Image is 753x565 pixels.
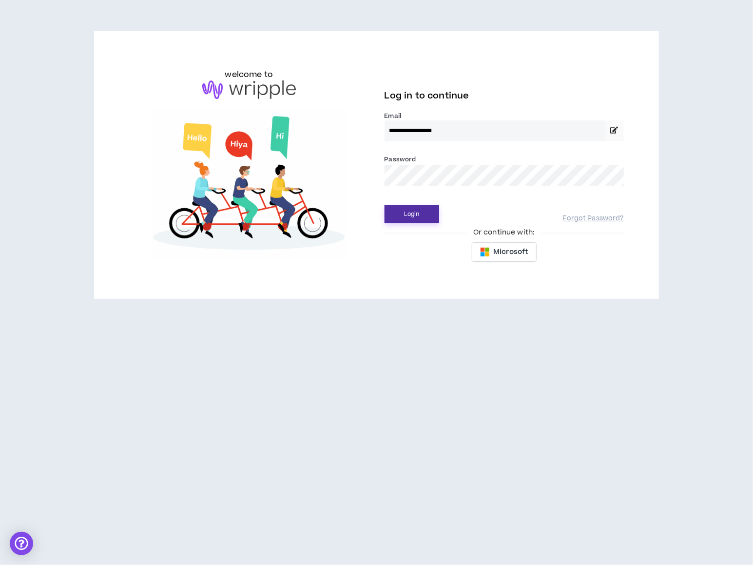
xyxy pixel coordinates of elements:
span: Or continue with: [466,227,541,238]
span: Log in to continue [385,90,469,102]
button: Microsoft [472,242,537,262]
img: logo-brand.png [202,80,296,99]
button: Login [385,205,439,223]
a: Forgot Password? [563,214,624,223]
img: Welcome to Wripple [129,109,368,261]
label: Email [385,112,624,120]
label: Password [385,155,416,164]
div: Open Intercom Messenger [10,532,33,555]
h6: welcome to [225,69,273,80]
span: Microsoft [494,247,528,257]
